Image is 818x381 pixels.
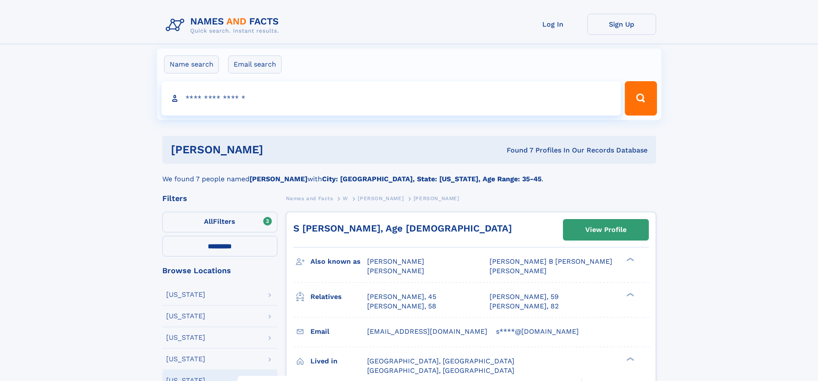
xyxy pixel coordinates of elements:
[166,334,205,341] div: [US_STATE]
[358,195,404,201] span: [PERSON_NAME]
[358,193,404,204] a: [PERSON_NAME]
[519,14,587,35] a: Log In
[563,219,648,240] a: View Profile
[367,302,436,311] a: [PERSON_NAME], 58
[204,217,213,226] span: All
[367,267,424,275] span: [PERSON_NAME]
[162,267,277,274] div: Browse Locations
[310,254,367,269] h3: Also known as
[162,195,277,202] div: Filters
[385,146,648,155] div: Found 7 Profiles In Our Records Database
[414,195,459,201] span: [PERSON_NAME]
[624,257,635,262] div: ❯
[166,313,205,320] div: [US_STATE]
[490,257,612,265] span: [PERSON_NAME] B [PERSON_NAME]
[162,164,656,184] div: We found 7 people named with .
[322,175,541,183] b: City: [GEOGRAPHIC_DATA], State: [US_STATE], Age Range: 35-45
[286,193,333,204] a: Names and Facts
[171,144,385,155] h1: [PERSON_NAME]
[228,55,282,73] label: Email search
[367,366,514,375] span: [GEOGRAPHIC_DATA], [GEOGRAPHIC_DATA]
[367,257,424,265] span: [PERSON_NAME]
[587,14,656,35] a: Sign Up
[343,193,348,204] a: W
[166,291,205,298] div: [US_STATE]
[310,324,367,339] h3: Email
[293,223,512,234] a: S [PERSON_NAME], Age [DEMOGRAPHIC_DATA]
[166,356,205,363] div: [US_STATE]
[624,356,635,362] div: ❯
[162,14,286,37] img: Logo Names and Facts
[367,292,436,302] a: [PERSON_NAME], 45
[161,81,621,116] input: search input
[367,327,487,335] span: [EMAIL_ADDRESS][DOMAIN_NAME]
[585,220,626,240] div: View Profile
[310,354,367,369] h3: Lived in
[164,55,219,73] label: Name search
[624,292,635,297] div: ❯
[490,302,559,311] a: [PERSON_NAME], 82
[625,81,657,116] button: Search Button
[162,212,277,232] label: Filters
[490,292,559,302] a: [PERSON_NAME], 59
[249,175,307,183] b: [PERSON_NAME]
[343,195,348,201] span: W
[367,357,514,365] span: [GEOGRAPHIC_DATA], [GEOGRAPHIC_DATA]
[310,290,367,304] h3: Relatives
[490,267,547,275] span: [PERSON_NAME]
